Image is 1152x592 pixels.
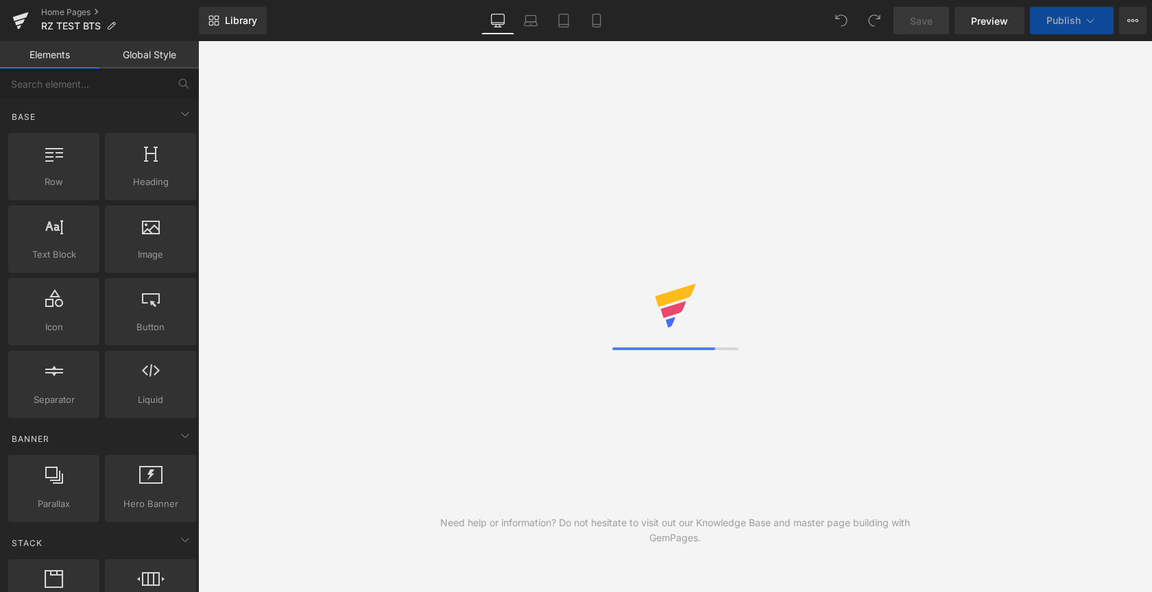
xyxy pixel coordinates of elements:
span: Icon [12,320,95,334]
span: Liquid [109,393,192,407]
a: Global Style [99,41,199,69]
span: Separator [12,393,95,407]
span: Heading [109,175,192,189]
button: Redo [861,7,888,34]
a: Desktop [481,7,514,34]
div: Need help or information? Do not hesitate to visit out our Knowledge Base and master page buildin... [437,515,914,545]
button: Undo [828,7,855,34]
button: More [1119,7,1147,34]
span: Stack [10,536,44,550]
span: Save [910,14,933,28]
span: Hero Banner [109,497,192,511]
a: Mobile [580,7,613,34]
a: Preview [955,7,1024,34]
span: Parallax [12,497,95,511]
span: Row [12,175,95,189]
span: Base [10,110,37,123]
button: Publish [1030,7,1114,34]
a: Tablet [547,7,580,34]
a: Laptop [514,7,547,34]
span: Publish [1046,15,1081,26]
span: RZ TEST BTS [41,21,101,32]
span: Button [109,320,192,334]
span: Image [109,247,192,262]
span: Banner [10,432,51,445]
span: Library [225,14,257,27]
span: Preview [971,14,1008,28]
span: Text Block [12,247,95,262]
a: Home Pages [41,7,199,18]
a: New Library [199,7,267,34]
